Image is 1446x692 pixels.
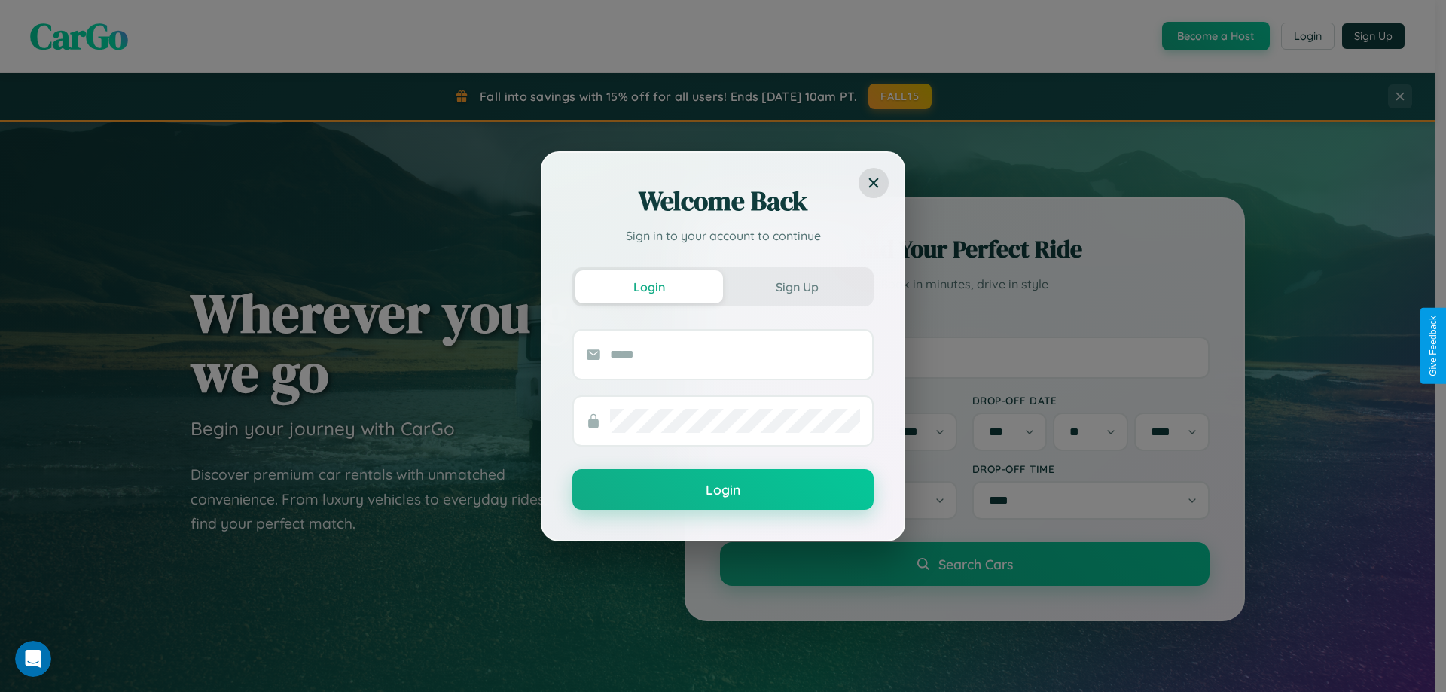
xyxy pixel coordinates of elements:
[572,183,874,219] h2: Welcome Back
[572,469,874,510] button: Login
[15,641,51,677] iframe: Intercom live chat
[575,270,723,303] button: Login
[1428,316,1438,376] div: Give Feedback
[723,270,871,303] button: Sign Up
[572,227,874,245] p: Sign in to your account to continue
